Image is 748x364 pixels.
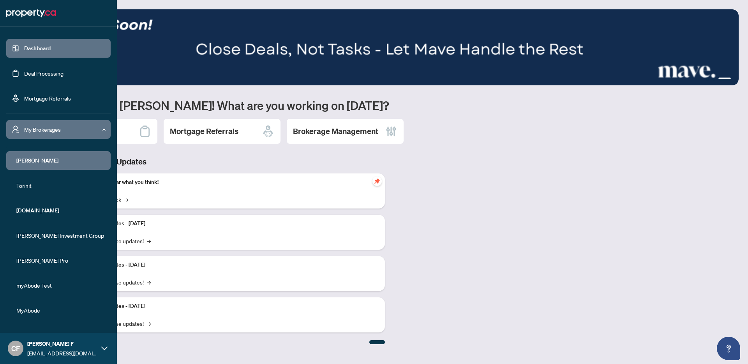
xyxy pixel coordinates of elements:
[293,126,378,137] h2: Brokerage Management
[372,177,382,186] span: pushpin
[124,195,128,204] span: →
[147,278,151,286] span: →
[147,319,151,328] span: →
[16,256,105,265] span: [PERSON_NAME] Pro
[82,302,379,311] p: Platform Updates - [DATE]
[16,206,105,215] span: [DOMAIN_NAME]
[170,126,238,137] h2: Mortgage Referrals
[16,281,105,290] span: myAbode Test
[41,156,385,167] h3: Brokerage & Industry Updates
[16,156,105,165] span: [PERSON_NAME]
[24,125,105,134] span: My Brokerages
[147,237,151,245] span: →
[16,181,105,190] span: Torinit
[27,339,97,348] span: [PERSON_NAME] F
[24,95,71,102] a: Mortgage Referrals
[12,125,19,133] span: user-switch
[82,261,379,269] p: Platform Updates - [DATE]
[41,98,739,113] h1: Welcome back [PERSON_NAME]! What are you working on [DATE]?
[27,349,97,357] span: [EMAIL_ADDRESS][DOMAIN_NAME]
[717,337,740,360] button: Open asap
[24,70,64,77] a: Deal Processing
[16,306,105,315] span: MyAbode
[11,343,20,354] span: CF
[16,231,105,240] span: [PERSON_NAME] Investment Group
[718,78,731,81] button: 3
[41,9,739,85] img: Slide 2
[16,331,105,339] span: [PERSON_NAME]
[82,219,379,228] p: Platform Updates - [DATE]
[24,45,51,52] a: Dashboard
[706,78,709,81] button: 1
[6,7,56,19] img: logo
[82,178,379,187] p: We want to hear what you think!
[712,78,715,81] button: 2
